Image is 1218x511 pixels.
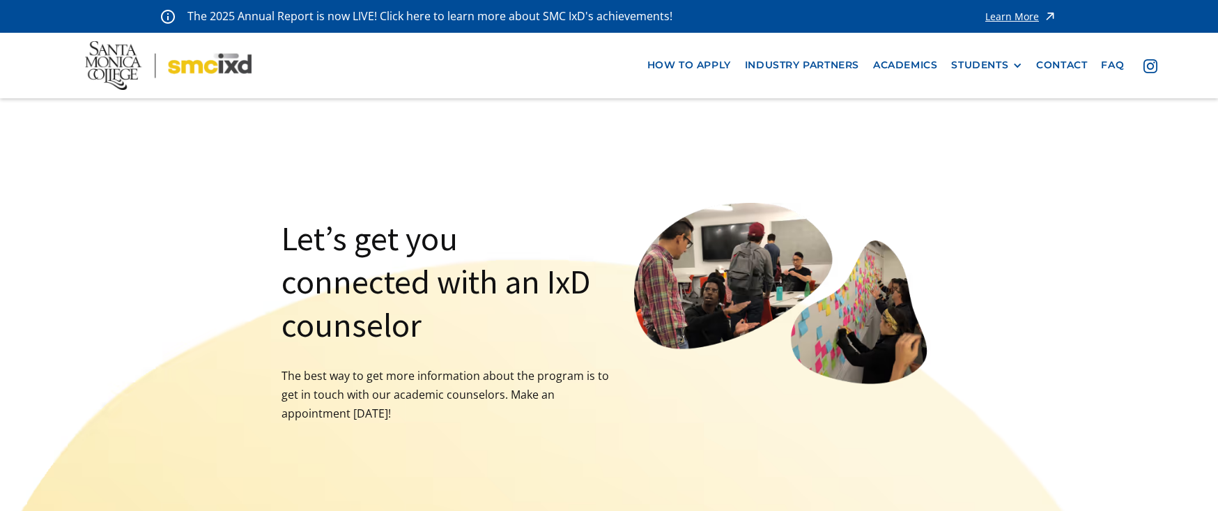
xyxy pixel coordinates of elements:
[866,52,944,78] a: Academics
[634,203,962,412] img: image of students affinity mapping discussing with each other
[640,52,738,78] a: how to apply
[161,9,175,24] img: icon - information - alert
[1094,52,1131,78] a: faq
[282,367,609,424] p: The best way to get more information about the program is to get in touch with our academic couns...
[1143,59,1157,73] img: icon - instagram
[282,217,609,347] h1: Let’s get you connected with an IxD counselor
[85,41,252,90] img: Santa Monica College - SMC IxD logo
[951,59,1008,71] div: STUDENTS
[985,12,1039,22] div: Learn More
[187,7,674,26] p: The 2025 Annual Report is now LIVE! Click here to learn more about SMC IxD's achievements!
[985,7,1057,26] a: Learn More
[1029,52,1094,78] a: contact
[951,59,1022,71] div: STUDENTS
[738,52,866,78] a: industry partners
[1043,7,1057,26] img: icon - arrow - alert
